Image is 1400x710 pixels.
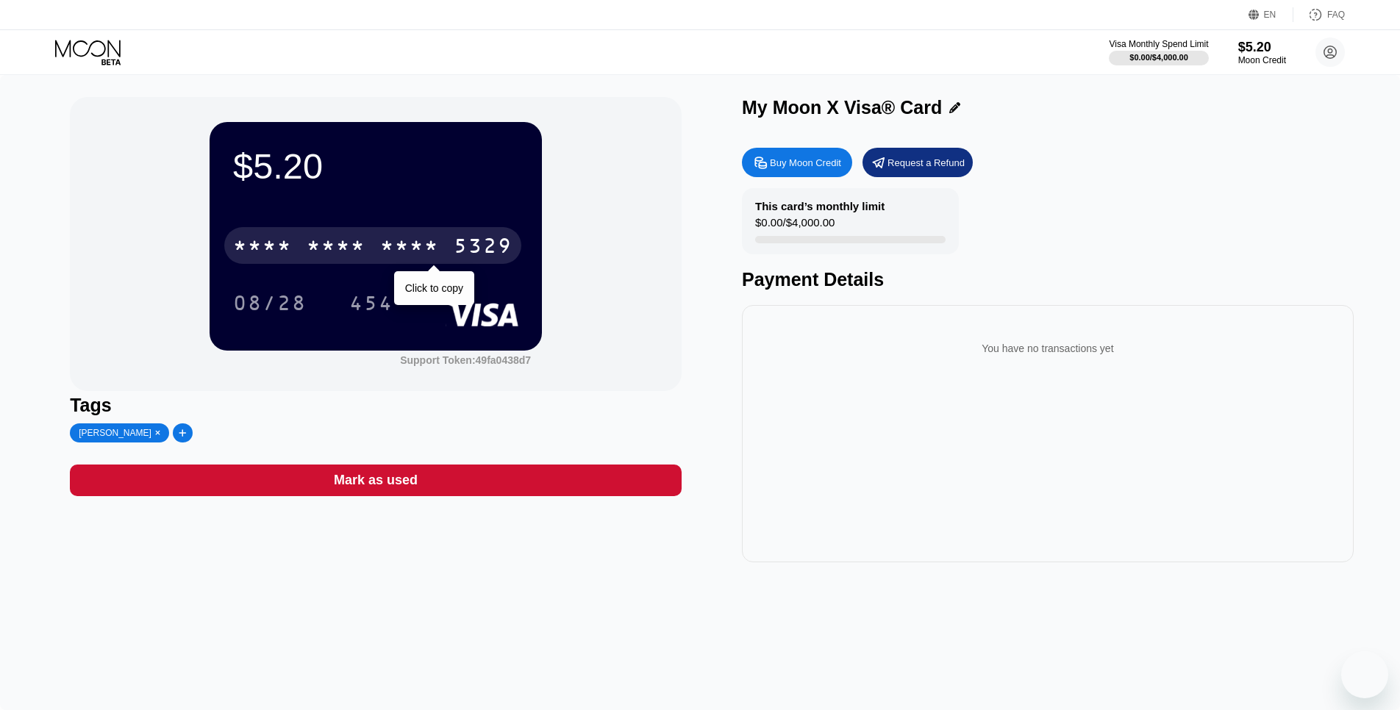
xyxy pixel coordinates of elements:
[742,269,1354,290] div: Payment Details
[70,395,682,416] div: Tags
[1238,40,1286,55] div: $5.20
[1238,40,1286,65] div: $5.20Moon Credit
[742,97,942,118] div: My Moon X Visa® Card
[349,293,393,317] div: 454
[770,157,841,169] div: Buy Moon Credit
[1109,39,1208,65] div: Visa Monthly Spend Limit$0.00/$4,000.00
[334,472,418,489] div: Mark as used
[400,354,531,366] div: Support Token:49fa0438d7
[1109,39,1208,49] div: Visa Monthly Spend Limit
[755,200,885,212] div: This card’s monthly limit
[863,148,973,177] div: Request a Refund
[233,146,518,187] div: $5.20
[888,157,965,169] div: Request a Refund
[405,282,463,294] div: Click to copy
[1341,651,1388,698] iframe: Button to launch messaging window
[1327,10,1345,20] div: FAQ
[454,236,512,259] div: 5329
[233,293,307,317] div: 08/28
[1293,7,1345,22] div: FAQ
[338,284,404,321] div: 454
[79,428,151,438] div: [PERSON_NAME]
[1129,53,1188,62] div: $0.00 / $4,000.00
[1238,55,1286,65] div: Moon Credit
[1264,10,1276,20] div: EN
[742,148,852,177] div: Buy Moon Credit
[400,354,531,366] div: Support Token: 49fa0438d7
[755,216,835,236] div: $0.00 / $4,000.00
[1249,7,1293,22] div: EN
[754,328,1342,369] div: You have no transactions yet
[70,465,682,496] div: Mark as used
[222,284,318,321] div: 08/28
